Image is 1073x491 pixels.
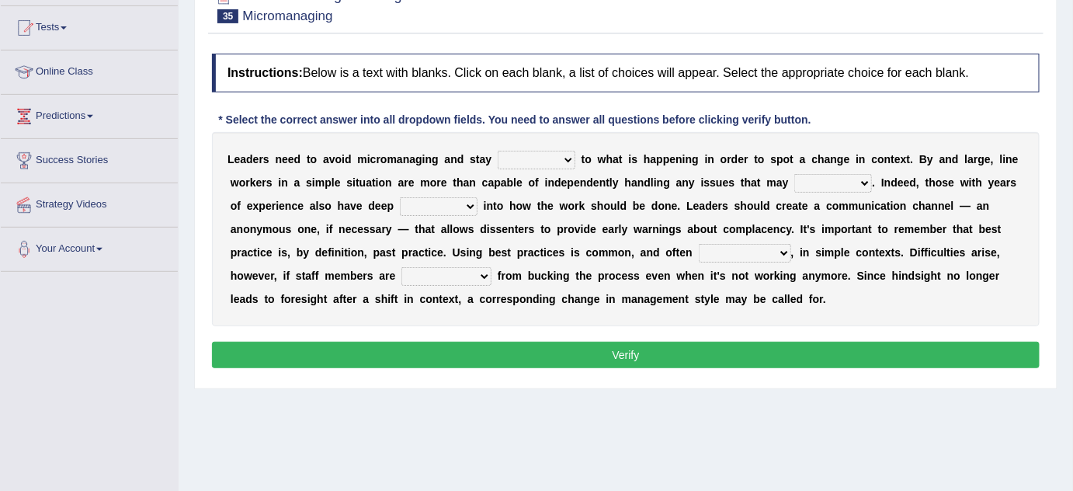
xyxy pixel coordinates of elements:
b: s [734,200,741,212]
b: o [311,153,318,165]
a: Online Class [1,50,178,89]
b: n [470,176,477,189]
b: i [376,176,379,189]
b: e [561,176,568,189]
b: t [493,200,497,212]
b: o [936,176,943,189]
b: t [741,176,745,189]
b: i [312,176,315,189]
b: i [891,200,894,212]
button: Verify [212,342,1040,368]
b: o [325,200,332,212]
b: w [523,200,531,212]
b: p [663,153,670,165]
b: e [670,153,676,165]
a: Tests [1,6,178,45]
b: a [397,153,403,165]
b: t [453,176,457,189]
b: h [509,200,516,212]
b: a [409,153,415,165]
b: B [919,153,927,165]
b: s [470,153,476,165]
b: h [541,200,548,212]
b: s [722,200,728,212]
b: o [516,200,523,212]
b: s [632,153,638,165]
b: e [253,153,259,165]
b: r [436,176,440,189]
b: e [266,200,272,212]
b: n [831,153,838,165]
b: m [357,153,366,165]
b: o [497,200,504,212]
b: e [984,153,991,165]
b: m [767,176,776,189]
b: a [240,153,246,165]
b: d [369,200,376,212]
b: d [294,153,301,165]
b: s [943,176,949,189]
b: i [654,176,657,189]
b: t [372,176,376,189]
b: a [323,153,329,165]
b: a [793,200,799,212]
b: t [537,200,541,212]
b: e [693,200,700,212]
b: o [894,200,901,212]
b: , [916,176,919,189]
b: r [272,200,276,212]
b: e [723,176,729,189]
b: L [227,153,234,165]
b: o [231,200,238,212]
b: w [231,176,239,189]
b: o [568,200,575,212]
b: x [253,200,259,212]
b: e [787,200,793,212]
small: Micromanaging [242,9,332,23]
b: n [580,176,587,189]
b: r [782,200,786,212]
b: , [991,153,994,165]
b: p [494,176,501,189]
b: k [579,200,585,212]
b: i [1003,153,1006,165]
b: Instructions: [227,66,303,79]
b: i [342,153,345,165]
b: . [678,200,681,212]
b: u [716,176,723,189]
b: d [731,153,738,165]
a: Your Account [1,228,178,266]
b: t [907,153,911,165]
b: c [292,200,298,212]
b: c [482,176,488,189]
b: e [256,176,262,189]
b: v [329,153,335,165]
b: l [513,176,516,189]
b: o [239,176,246,189]
b: n [599,176,606,189]
b: e [995,176,1001,189]
b: e [247,200,253,212]
b: n [708,153,715,165]
b: n [865,200,872,212]
b: b [633,200,640,212]
b: g [663,176,670,189]
b: a [501,176,507,189]
b: t [891,153,895,165]
b: o [604,200,611,212]
b: L [686,200,693,212]
b: i [276,200,279,212]
b: c [370,153,377,165]
b: a [967,153,974,165]
b: h [745,176,752,189]
b: c [812,153,818,165]
b: c [776,200,783,212]
b: t [307,153,311,165]
b: o [658,200,665,212]
b: s [710,176,716,189]
b: a [631,176,637,189]
b: h [338,200,345,212]
b: d [651,200,658,212]
b: a [676,176,682,189]
b: e [802,200,808,212]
